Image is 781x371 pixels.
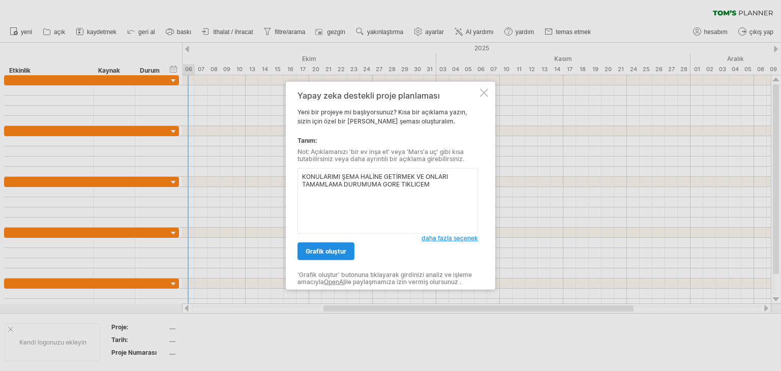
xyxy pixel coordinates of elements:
font: ile paylaşmamıza izin vermiş olursunuz . [345,278,461,286]
font: 'Grafik oluştur' butonuna tıklayarak girdinizi analiz ve işleme amacıyla [297,271,472,286]
a: grafik oluştur [297,242,354,260]
font: daha fazla seçenek [422,234,478,242]
font: Tanım: [297,137,317,144]
font: Not: Açıklamanızı 'bir ev inşa et' veya 'Mars'a uç' gibi kısa tutabilirsiniz veya daha ayrıntılı ... [297,148,464,163]
font: Yapay zeka destekli proje planlaması [297,90,440,101]
font: Yeni bir projeye mi başlıyorsunuz? Kısa bir açıklama yazın, sizin için özel bir [PERSON_NAME] şem... [297,108,467,125]
a: OpenAI [324,278,345,286]
font: grafik oluştur [306,248,346,255]
a: daha fazla seçenek [422,234,478,243]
